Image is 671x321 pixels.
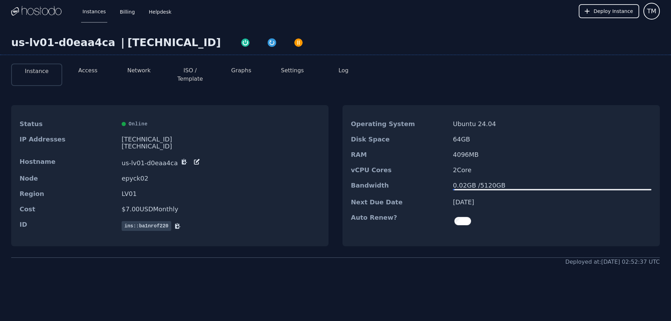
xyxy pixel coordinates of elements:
dd: LV01 [122,190,320,197]
button: Log [339,66,349,75]
button: Restart [259,36,285,48]
dd: 4096 MB [453,151,651,158]
img: Power Off [294,38,303,48]
button: ISO / Template [170,66,210,83]
dt: IP Addresses [20,136,116,150]
dt: Status [20,121,116,127]
dt: Next Due Date [351,199,447,206]
dd: 64 GB [453,136,651,143]
dt: ID [20,221,116,231]
div: | [118,36,128,49]
span: ins::ba1nrof220 [122,221,171,231]
dd: Ubuntu 24.04 [453,121,651,127]
dd: epyck02 [122,175,320,182]
div: [TECHNICAL_ID] [122,136,320,143]
span: TM [647,6,656,16]
img: Power On [240,38,250,48]
button: Settings [281,66,304,75]
div: [TECHNICAL_ID] [128,36,221,49]
dt: Region [20,190,116,197]
img: Logo [11,6,62,16]
span: Deploy Instance [593,8,633,15]
div: [TECHNICAL_ID] [122,143,320,150]
div: Online [122,121,320,127]
div: us-lv01-d0eaa4ca [11,36,118,49]
button: Power Off [285,36,312,48]
dt: Operating System [351,121,447,127]
button: Instance [25,67,49,75]
dt: Auto Renew? [351,214,447,228]
dt: Bandwidth [351,182,447,190]
button: User menu [643,3,660,20]
dt: Hostname [20,158,116,167]
button: Graphs [231,66,251,75]
div: 0.02 GB / 5120 GB [453,182,651,189]
dt: Node [20,175,116,182]
button: Deploy Instance [579,4,639,18]
button: Network [127,66,151,75]
dt: RAM [351,151,447,158]
div: Deployed at: [DATE] 02:52:37 UTC [565,258,660,266]
dd: 2 Core [453,167,651,174]
dd: us-lv01-d0eaa4ca [122,158,320,167]
button: Power On [232,36,259,48]
button: Access [78,66,98,75]
dt: Disk Space [351,136,447,143]
dt: vCPU Cores [351,167,447,174]
dd: $ 7.00 USD Monthly [122,206,320,213]
dd: [DATE] [453,199,651,206]
dt: Cost [20,206,116,213]
img: Restart [267,38,277,48]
